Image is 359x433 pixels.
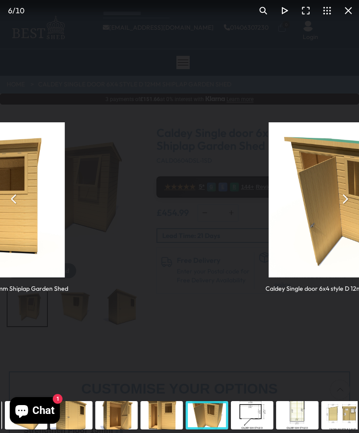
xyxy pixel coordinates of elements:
button: Next [334,188,355,210]
span: 10 [16,6,24,15]
span: 6 [8,6,12,15]
inbox-online-store-chat: Shopify online store chat [7,397,62,426]
button: Previous [4,188,25,210]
